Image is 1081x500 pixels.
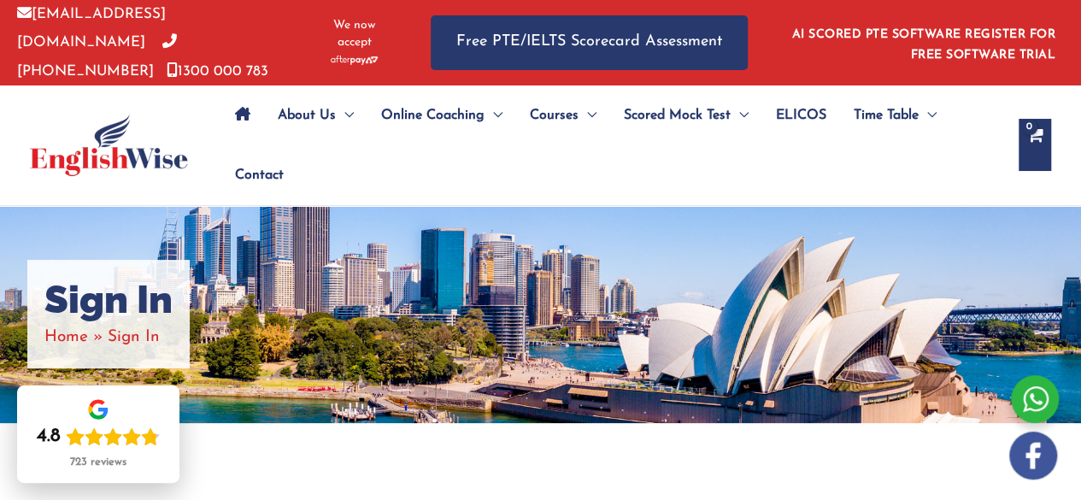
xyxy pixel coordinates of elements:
[610,85,762,145] a: Scored Mock TestMenu Toggle
[167,64,268,79] a: 1300 000 783
[731,85,749,145] span: Menu Toggle
[367,85,516,145] a: Online CoachingMenu Toggle
[1019,119,1051,171] a: View Shopping Cart, empty
[919,85,937,145] span: Menu Toggle
[516,85,610,145] a: CoursesMenu Toggle
[530,85,579,145] span: Courses
[762,85,840,145] a: ELICOS
[1009,432,1057,479] img: white-facebook.png
[792,28,1056,62] a: AI SCORED PTE SOFTWARE REGISTER FOR FREE SOFTWARE TRIAL
[44,323,173,351] nav: Breadcrumbs
[221,85,1002,205] nav: Site Navigation: Main Menu
[108,329,160,345] span: Sign In
[70,456,126,469] div: 723 reviews
[235,145,284,205] span: Contact
[44,277,173,323] h1: Sign In
[579,85,596,145] span: Menu Toggle
[336,85,354,145] span: Menu Toggle
[381,85,485,145] span: Online Coaching
[264,85,367,145] a: About UsMenu Toggle
[782,15,1064,70] aside: Header Widget 1
[331,56,378,65] img: Afterpay-Logo
[30,115,188,176] img: cropped-ew-logo
[278,85,336,145] span: About Us
[485,85,502,145] span: Menu Toggle
[624,85,731,145] span: Scored Mock Test
[17,7,166,50] a: [EMAIL_ADDRESS][DOMAIN_NAME]
[221,145,284,205] a: Contact
[37,425,61,449] div: 4.8
[44,329,88,345] a: Home
[320,17,388,51] span: We now accept
[854,85,919,145] span: Time Table
[840,85,950,145] a: Time TableMenu Toggle
[776,85,826,145] span: ELICOS
[37,425,160,449] div: Rating: 4.8 out of 5
[17,35,177,78] a: [PHONE_NUMBER]
[431,15,748,69] a: Free PTE/IELTS Scorecard Assessment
